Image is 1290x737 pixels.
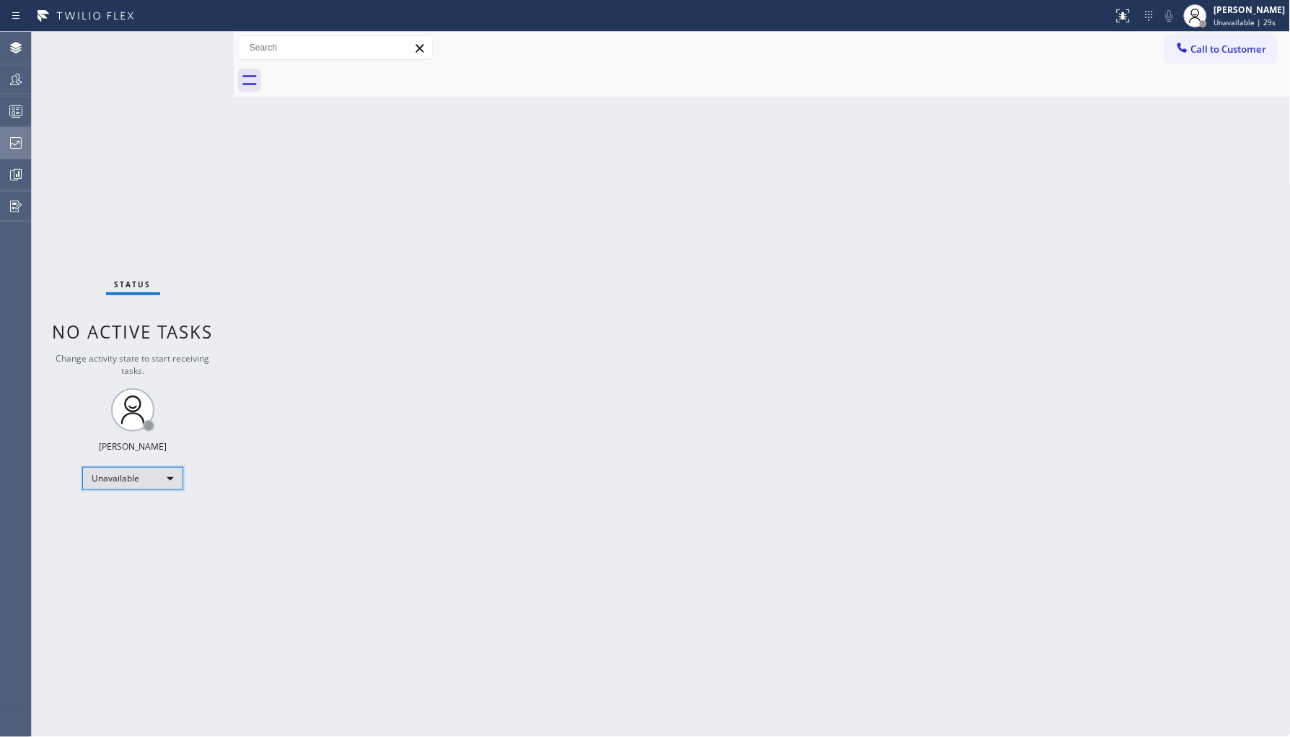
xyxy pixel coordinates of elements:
div: Unavailable [82,467,183,490]
span: Change activity state to start receiving tasks. [56,352,210,377]
span: No active tasks [53,320,214,344]
button: Call to Customer [1166,35,1276,63]
span: Status [115,279,152,289]
span: Call to Customer [1191,43,1267,56]
input: Search [239,36,432,59]
div: [PERSON_NAME] [1214,4,1286,16]
span: Unavailable | 29s [1214,17,1276,27]
button: Mute [1159,6,1180,26]
div: [PERSON_NAME] [99,440,167,453]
